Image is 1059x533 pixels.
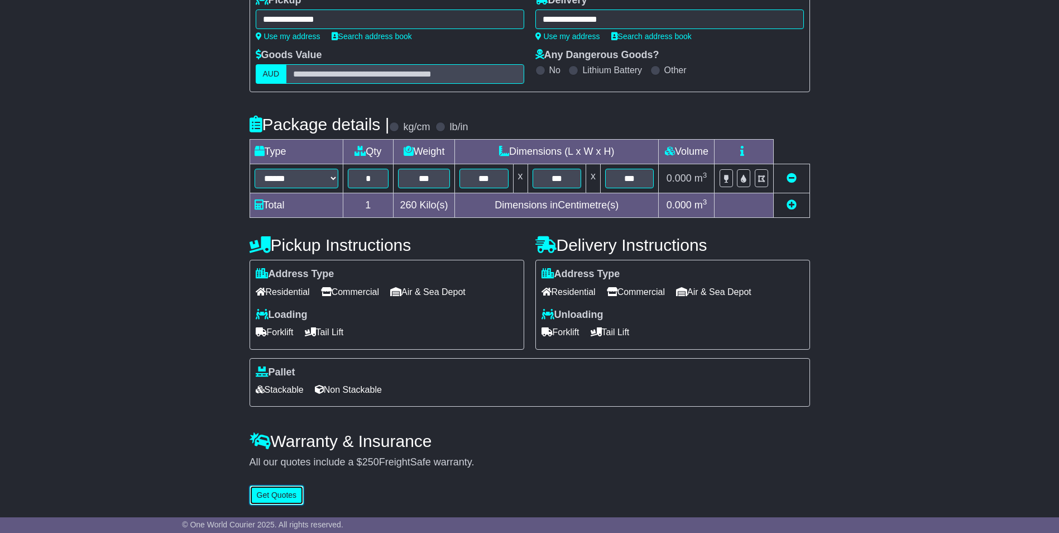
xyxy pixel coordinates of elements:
[403,121,430,134] label: kg/cm
[582,65,642,75] label: Lithium Battery
[362,456,379,468] span: 250
[455,193,659,218] td: Dimensions in Centimetre(s)
[664,65,687,75] label: Other
[250,115,390,134] h4: Package details |
[182,520,343,529] span: © One World Courier 2025. All rights reserved.
[659,140,715,164] td: Volume
[703,198,707,206] sup: 3
[256,283,310,301] span: Residential
[667,173,692,184] span: 0.000
[343,193,394,218] td: 1
[250,236,524,254] h4: Pickup Instructions
[256,268,334,280] label: Address Type
[256,32,320,41] a: Use my address
[332,32,412,41] a: Search address book
[549,65,560,75] label: No
[343,140,394,164] td: Qty
[250,432,810,450] h4: Warranty & Insurance
[455,140,659,164] td: Dimensions (L x W x H)
[703,171,707,179] sup: 3
[676,283,751,301] span: Air & Sea Depot
[256,323,294,341] span: Forklift
[449,121,468,134] label: lb/in
[256,367,295,379] label: Pallet
[607,283,665,301] span: Commercial
[390,283,466,301] span: Air & Sea Depot
[321,283,379,301] span: Commercial
[667,199,692,211] span: 0.000
[591,323,630,341] span: Tail Lift
[694,173,707,184] span: m
[542,268,620,280] label: Address Type
[394,140,455,164] td: Weight
[611,32,692,41] a: Search address book
[513,164,528,193] td: x
[256,309,308,321] label: Loading
[542,309,603,321] label: Unloading
[535,32,600,41] a: Use my address
[256,381,304,398] span: Stackable
[256,49,322,61] label: Goods Value
[535,49,659,61] label: Any Dangerous Goods?
[586,164,600,193] td: x
[542,323,579,341] span: Forklift
[305,323,344,341] span: Tail Lift
[315,381,382,398] span: Non Stackable
[694,199,707,211] span: m
[787,173,797,184] a: Remove this item
[250,456,810,469] div: All our quotes include a $ FreightSafe warranty.
[400,199,417,211] span: 260
[256,64,287,84] label: AUD
[394,193,455,218] td: Kilo(s)
[250,140,343,164] td: Type
[250,486,304,505] button: Get Quotes
[787,199,797,211] a: Add new item
[535,236,810,254] h4: Delivery Instructions
[542,283,596,301] span: Residential
[250,193,343,218] td: Total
